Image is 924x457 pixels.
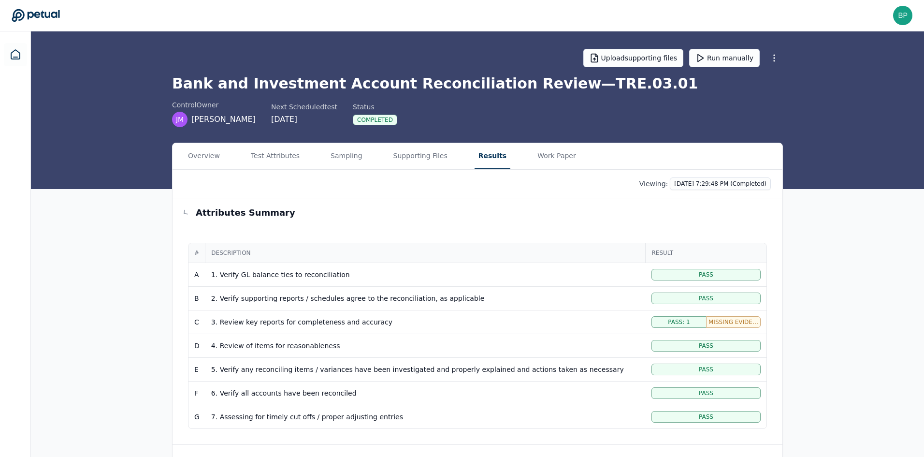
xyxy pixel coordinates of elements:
[668,318,690,326] span: Pass: 1
[188,405,205,429] td: G
[689,49,760,67] button: Run manually
[699,413,713,421] span: Pass
[196,206,295,220] h3: Attributes summary
[191,114,256,125] span: [PERSON_NAME]
[699,366,713,373] span: Pass
[699,389,713,397] span: Pass
[534,143,580,169] button: Work Paper
[188,287,205,310] td: B
[639,179,668,189] p: Viewing:
[271,102,337,112] div: Next Scheduled test
[211,270,640,280] div: 1. Verify GL balance ties to reconciliation
[188,263,205,287] td: A
[353,115,397,125] div: Completed
[188,334,205,358] td: D
[172,100,256,110] div: control Owner
[699,342,713,350] span: Pass
[188,382,205,405] td: F
[211,341,640,351] div: 4. Review of items for reasonableness
[708,318,758,326] span: Missing Evidence: 1
[184,143,224,169] button: Overview
[211,317,640,327] div: 3. Review key reports for completeness and accuracy
[12,9,60,22] a: Go to Dashboard
[583,49,684,67] button: Uploadsupporting files
[211,365,640,374] div: 5. Verify any reconciling items / variances have been investigated and properly explained and act...
[211,388,640,398] div: 6. Verify all accounts have been reconciled
[4,43,27,66] a: Dashboard
[211,294,640,303] div: 2. Verify supporting reports / schedules agree to the reconciliation, as applicable
[651,249,761,257] span: Result
[475,143,510,169] button: Results
[327,143,366,169] button: Sampling
[247,143,303,169] button: Test Attributes
[211,249,639,257] span: Description
[765,49,783,67] button: More Options
[173,198,782,227] button: Attributes summary
[893,6,912,25] img: bphillis@eose.com
[194,249,199,257] span: #
[211,412,640,422] div: 7. Assessing for timely cut offs / proper adjusting entries
[699,295,713,302] span: Pass
[172,75,783,92] h1: Bank and Investment Account Reconciliation Review — TRE.03.01
[353,102,397,112] div: Status
[188,310,205,334] td: C
[390,143,451,169] button: Supporting Files
[271,114,337,125] div: [DATE]
[670,177,771,190] button: [DATE] 7:29:48 PM (Completed)
[188,358,205,382] td: E
[699,271,713,279] span: Pass
[176,115,184,124] span: JM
